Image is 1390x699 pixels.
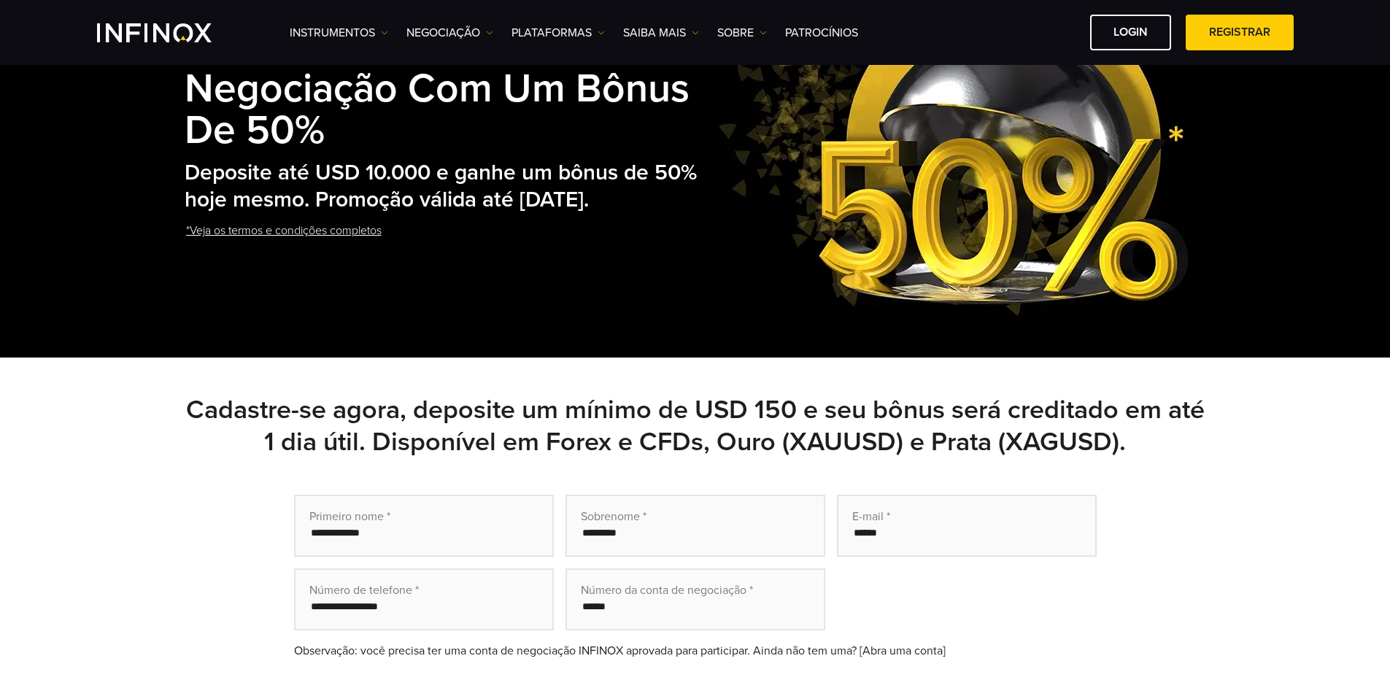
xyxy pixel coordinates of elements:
a: *Veja os termos e condições completos [185,213,383,249]
h2: Deposite até USD 10.000 e ganhe um bônus de 50% hoje mesmo. Promoção válida até [DATE]. [185,160,704,213]
a: Saiba mais [623,24,699,42]
a: PLATAFORMAS [511,24,605,42]
a: Patrocínios [785,24,858,42]
a: INFINOX Logo [97,23,246,42]
strong: Aumente seu poder de negociação com um bônus de 50% [185,23,690,155]
a: SOBRE [717,24,767,42]
div: Observação: você precisa ter uma conta de negociação INFINOX aprovada para participar. Ainda não ... [294,642,1097,660]
a: Login [1090,15,1171,50]
a: Instrumentos [290,24,388,42]
a: NEGOCIAÇÃO [406,24,493,42]
h2: Cadastre-se agora, deposite um mínimo de USD 150 e seu bônus será creditado em até 1 dia útil. Di... [185,394,1206,458]
a: Registrar [1186,15,1294,50]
